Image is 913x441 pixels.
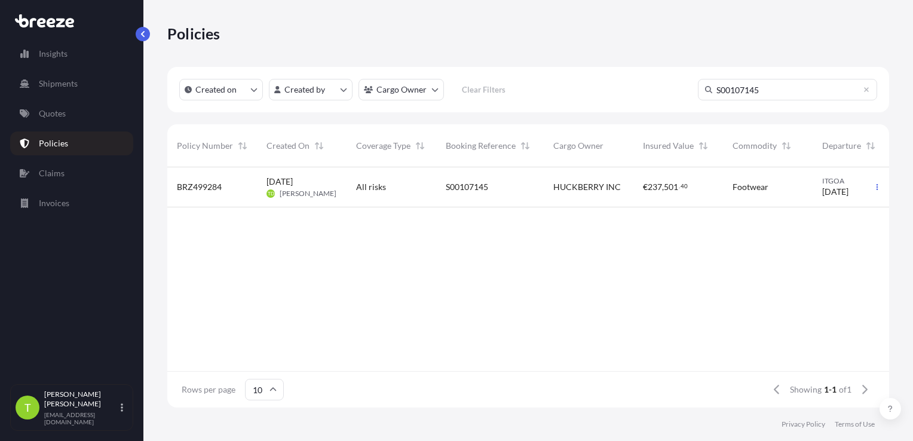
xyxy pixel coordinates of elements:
[839,384,851,396] span: of 1
[268,188,274,200] span: TD
[10,131,133,155] a: Policies
[733,181,768,193] span: Footwear
[733,140,777,152] span: Commodity
[696,139,710,153] button: Sort
[681,184,688,188] span: 40
[822,176,893,186] span: ITGOA
[177,181,222,193] span: BRZ499284
[39,137,68,149] p: Policies
[179,79,263,100] button: createdOn Filter options
[782,419,825,429] a: Privacy Policy
[359,79,444,100] button: cargoOwner Filter options
[553,181,621,193] span: HUCKBERRY INC
[266,140,310,152] span: Created On
[177,140,233,152] span: Policy Number
[39,48,68,60] p: Insights
[679,184,680,188] span: .
[356,140,410,152] span: Coverage Type
[356,181,386,193] span: All risks
[779,139,793,153] button: Sort
[235,139,250,153] button: Sort
[518,139,532,153] button: Sort
[553,140,603,152] span: Cargo Owner
[44,411,118,425] p: [EMAIL_ADDRESS][DOMAIN_NAME]
[284,84,325,96] p: Created by
[39,108,66,120] p: Quotes
[450,80,517,99] button: Clear Filters
[269,79,353,100] button: createdBy Filter options
[376,84,427,96] p: Cargo Owner
[822,140,861,152] span: Departure
[280,189,336,198] span: [PERSON_NAME]
[44,390,118,409] p: [PERSON_NAME] [PERSON_NAME]
[824,384,837,396] span: 1-1
[24,402,31,414] span: T
[312,139,326,153] button: Sort
[182,384,235,396] span: Rows per page
[698,79,877,100] input: Search Policy or Shipment ID...
[39,197,69,209] p: Invoices
[822,186,848,198] span: [DATE]
[863,139,878,153] button: Sort
[643,183,648,191] span: €
[835,419,875,429] a: Terms of Use
[643,140,694,152] span: Insured Value
[10,72,133,96] a: Shipments
[167,24,220,43] p: Policies
[446,140,516,152] span: Booking Reference
[39,167,65,179] p: Claims
[10,161,133,185] a: Claims
[10,191,133,215] a: Invoices
[664,183,678,191] span: 501
[39,78,78,90] p: Shipments
[790,384,822,396] span: Showing
[195,84,237,96] p: Created on
[662,183,664,191] span: ,
[266,176,293,188] span: [DATE]
[10,42,133,66] a: Insights
[446,181,488,193] span: S00107145
[462,84,505,96] p: Clear Filters
[648,183,662,191] span: 237
[10,102,133,125] a: Quotes
[413,139,427,153] button: Sort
